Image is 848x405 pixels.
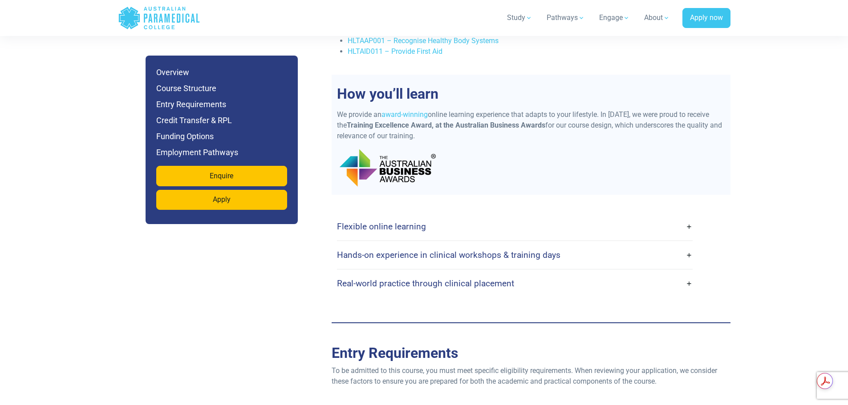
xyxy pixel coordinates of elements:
[332,85,730,102] h2: How you’ll learn
[682,8,730,28] a: Apply now
[594,5,635,30] a: Engage
[337,273,693,294] a: Real-world practice through clinical placement
[348,47,442,56] a: HLTAID011 – Provide First Aid
[337,245,693,265] a: Hands-on experience in clinical workshops & training days
[347,121,545,129] strong: Training Excellence Award, at the Australian Business Awards
[337,221,426,232] h4: Flexible online learning
[337,216,693,237] a: Flexible online learning
[337,109,725,141] p: We provide an online learning experience that adapts to your lifestyle. In [DATE], we were proud ...
[337,250,560,260] h4: Hands-on experience in clinical workshops & training days
[332,345,730,361] h2: Entry Requirements
[639,5,675,30] a: About
[502,5,538,30] a: Study
[541,5,590,30] a: Pathways
[381,110,428,119] a: award-winning
[337,278,514,289] h4: Real-world practice through clinical placement
[348,36,499,45] a: HLTAAP001 – Recognise Healthy Body Systems
[332,365,730,387] p: To be admitted to this course, you must meet specific eligibility requirements. When reviewing yo...
[118,4,200,32] a: Australian Paramedical College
